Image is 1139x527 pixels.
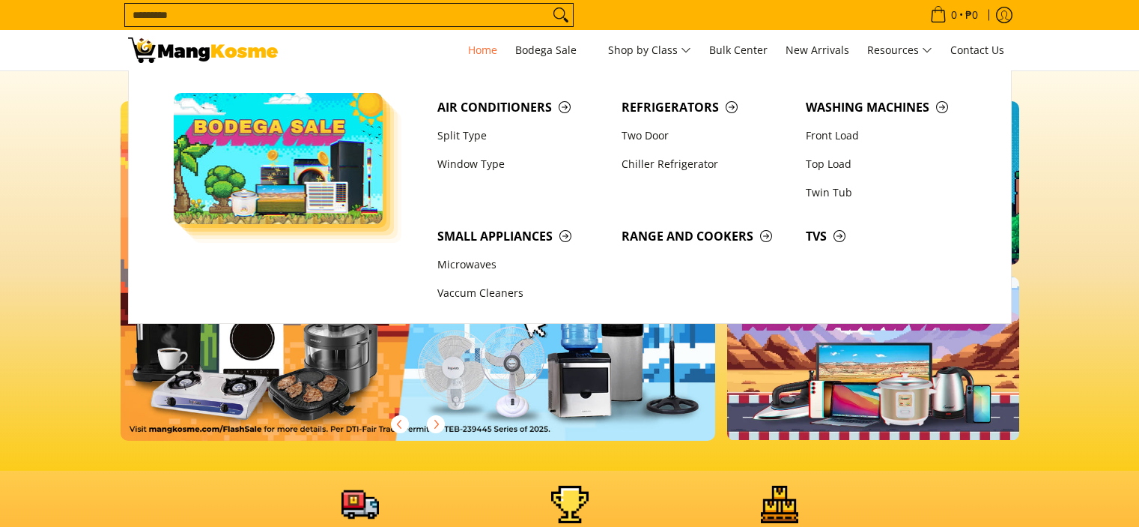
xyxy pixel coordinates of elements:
span: Contact Us [950,43,1004,57]
span: Home [468,43,497,57]
a: Washing Machines [798,93,982,121]
span: Resources [867,41,932,60]
a: Small Appliances [430,222,614,250]
a: Range and Cookers [614,222,798,250]
span: Small Appliances [437,227,607,246]
a: Microwaves [430,251,614,280]
img: Bodega Sale [174,93,383,224]
span: Refrigerators [622,98,791,117]
nav: Main Menu [293,30,1012,70]
span: ₱0 [963,10,980,20]
button: Search [549,4,573,26]
a: Chiller Refrigerator [614,150,798,178]
a: Vaccum Cleaners [430,280,614,308]
span: Range and Cookers [622,227,791,246]
button: Previous [383,408,416,441]
span: TVs [806,227,975,246]
a: New Arrivals [778,30,857,70]
span: • [926,7,982,23]
a: Twin Tub [798,178,982,207]
a: Resources [860,30,940,70]
span: Shop by Class [608,41,691,60]
span: Bodega Sale [515,41,590,60]
a: Home [461,30,505,70]
img: Mang Kosme: Your Home Appliances Warehouse Sale Partner! [128,37,278,63]
span: Washing Machines [806,98,975,117]
a: Contact Us [943,30,1012,70]
a: More [121,101,764,465]
a: TVs [798,222,982,250]
a: Refrigerators [614,93,798,121]
a: Air Conditioners [430,93,614,121]
a: Top Load [798,150,982,178]
a: Shop by Class [601,30,699,70]
button: Next [419,408,452,441]
a: Front Load [798,121,982,150]
a: Bodega Sale [508,30,598,70]
a: Split Type [430,121,614,150]
span: New Arrivals [786,43,849,57]
a: Bulk Center [702,30,775,70]
a: Window Type [430,150,614,178]
span: Bulk Center [709,43,768,57]
a: Two Door [614,121,798,150]
span: 0 [949,10,959,20]
span: Air Conditioners [437,98,607,117]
